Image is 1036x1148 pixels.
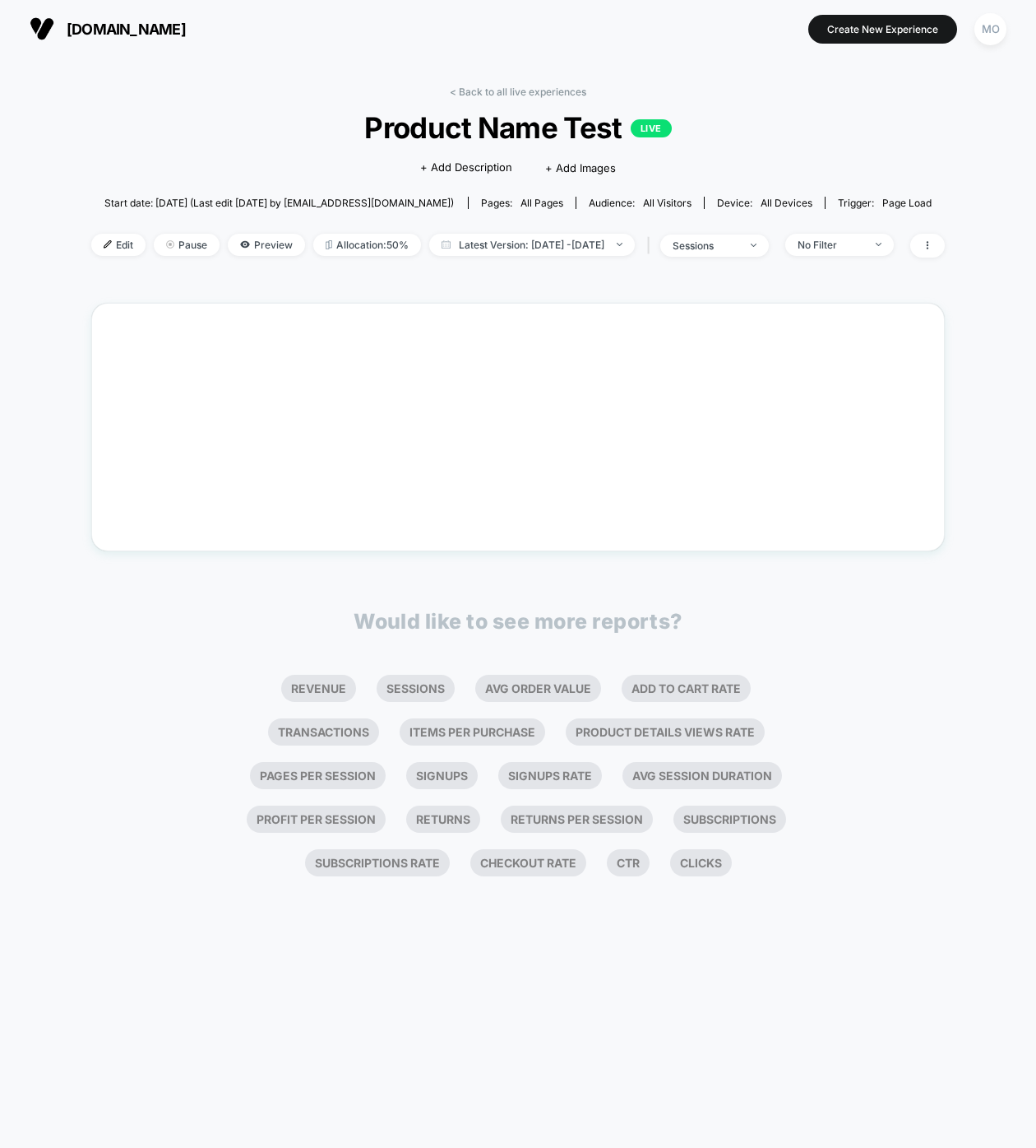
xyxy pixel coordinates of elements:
[91,234,146,256] span: Edit
[134,110,902,145] span: Product Name Test
[228,234,305,256] span: Preview
[566,718,765,746] li: Product Details Views Rate
[643,234,660,258] span: |
[442,240,451,249] img: calendar
[154,234,220,256] span: Pause
[377,675,455,702] li: Sessions
[882,197,932,209] span: Page Load
[704,197,825,209] span: Device:
[622,675,751,702] li: Add To Cart Rate
[450,86,586,98] a: < Back to all live experiences
[617,243,622,246] img: end
[406,806,480,833] li: Returns
[247,806,386,833] li: Profit Per Session
[622,762,782,789] li: Avg Session Duration
[808,15,957,44] button: Create New Experience
[501,806,653,833] li: Returns Per Session
[67,21,186,38] span: [DOMAIN_NAME]
[313,234,421,256] span: Allocation: 50%
[481,197,563,209] div: Pages:
[429,234,635,256] span: Latest Version: [DATE] - [DATE]
[643,197,691,209] span: All Visitors
[104,197,454,209] span: Start date: [DATE] (Last edit [DATE] by [EMAIL_ADDRESS][DOMAIN_NAME])
[406,762,478,789] li: Signups
[470,849,586,876] li: Checkout Rate
[876,243,881,246] img: end
[498,762,602,789] li: Signups Rate
[761,197,812,209] span: all devices
[520,197,563,209] span: all pages
[250,762,386,789] li: Pages Per Session
[420,160,512,176] span: + Add Description
[166,240,174,249] img: end
[589,197,691,209] div: Audience:
[838,197,932,209] div: Trigger:
[670,849,732,876] li: Clicks
[969,12,1011,46] button: MO
[305,849,450,876] li: Subscriptions Rate
[607,849,650,876] li: Ctr
[798,239,863,251] div: No Filter
[751,244,756,247] img: end
[545,161,616,174] span: + Add Images
[631,119,672,137] p: LIVE
[974,13,1006,45] div: MO
[673,806,786,833] li: Subscriptions
[25,16,191,42] button: [DOMAIN_NAME]
[475,675,601,702] li: Avg Order Value
[400,718,545,746] li: Items Per Purchase
[673,239,738,252] div: sessions
[281,675,356,702] li: Revenue
[30,16,54,41] img: Visually logo
[354,609,682,634] p: Would like to see more reports?
[326,240,332,249] img: rebalance
[268,718,379,746] li: Transactions
[104,240,112,249] img: edit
